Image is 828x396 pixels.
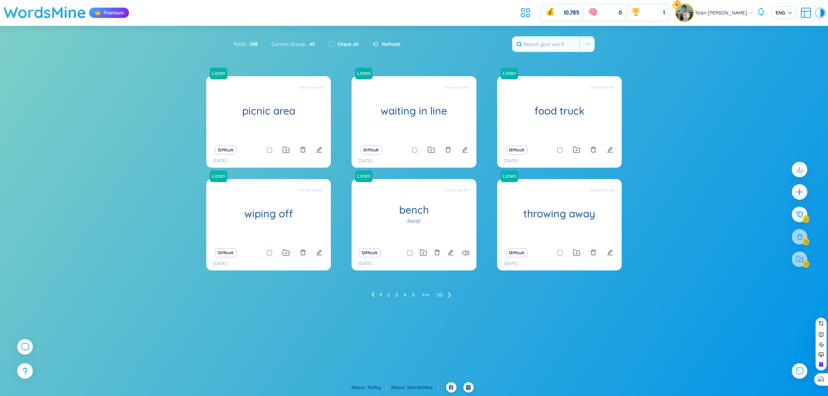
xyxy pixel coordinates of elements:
p: [DATE] [358,260,372,267]
a: Listen [209,172,228,179]
a: Listen [210,68,230,79]
a: Listen [354,172,373,179]
button: edit [607,145,613,155]
li: Next 5 Pages [420,289,431,300]
div: About [351,384,387,391]
a: Listen [501,68,521,79]
div: Current Group : [265,37,322,51]
span: edit [447,249,454,256]
p: [DATE] [213,260,227,267]
span: delete [590,249,597,256]
a: 50 [437,290,443,300]
span: 10,785 [564,9,579,17]
a: Policy [367,384,387,390]
h1: food truck [497,105,622,117]
span: delete [434,249,440,256]
li: 4 [404,289,406,300]
button: delete [590,248,597,258]
h1: throwing away [497,208,622,220]
li: Next Page [448,289,451,300]
span: delete [300,249,306,256]
button: edit [462,145,468,155]
span: edit [316,249,322,256]
a: WordsMine [407,384,438,390]
button: Difficult [215,248,237,257]
a: Listen [209,70,228,77]
div: Premium [89,8,129,18]
button: edit [316,248,322,258]
a: 2 [387,290,390,300]
a: Listen [500,70,519,77]
span: 0 [619,9,622,17]
h1: /bentʃ/ [407,217,421,225]
button: Difficult [215,146,237,155]
button: edit [607,248,613,258]
p: [DATE] [358,158,372,164]
a: 5 [412,290,415,300]
li: Previous Page [372,289,374,300]
a: Listen [500,172,519,179]
a: Listen [355,68,375,79]
a: Listen [354,70,373,77]
a: Listen [210,170,230,182]
a: Listen [355,170,375,182]
span: 1 [663,9,665,17]
h1: waiting in line [352,105,476,117]
span: All [306,41,315,47]
span: delete [445,147,451,153]
span: plus [795,188,804,196]
span: Refresh [382,40,400,48]
button: Difficult [506,146,528,155]
button: delete [300,145,306,155]
li: 5 [412,289,415,300]
button: Difficult [506,248,528,257]
li: 2 [387,289,390,300]
h1: wiping off [206,208,331,220]
a: 1 [380,290,382,300]
button: delete [590,145,597,155]
a: 4 [404,290,406,300]
li: 3 [395,289,398,300]
button: edit [447,248,454,258]
p: [DATE] [504,158,518,164]
span: 298 [247,40,258,48]
a: avatarpro [676,4,695,21]
div: About [391,384,438,391]
div: Total : [233,37,265,51]
span: edit [607,147,613,153]
button: edit [316,145,322,155]
h1: bench [352,204,476,216]
li: 1 [380,289,382,300]
p: [DATE] [213,158,227,164]
a: 3 [395,290,398,300]
span: edit [316,147,322,153]
a: Listen [501,170,521,182]
button: Difficult [360,146,382,155]
button: delete [434,248,440,258]
li: 50 [437,289,443,300]
span: delete [590,147,597,153]
img: crown icon [94,9,101,16]
button: delete [445,145,451,155]
label: Check all [338,40,359,48]
span: Toàn [PERSON_NAME] [695,9,747,17]
span: edit [462,147,468,153]
input: Search your word [512,37,579,52]
span: edit [607,249,613,256]
span: delete [300,147,306,153]
span: ••• [420,289,431,300]
span: ENG [776,9,792,16]
button: delete [300,248,306,258]
p: [DATE] [504,260,518,267]
button: Difficult [359,248,381,257]
h1: picnic area [206,105,331,117]
img: avatar [676,4,693,21]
